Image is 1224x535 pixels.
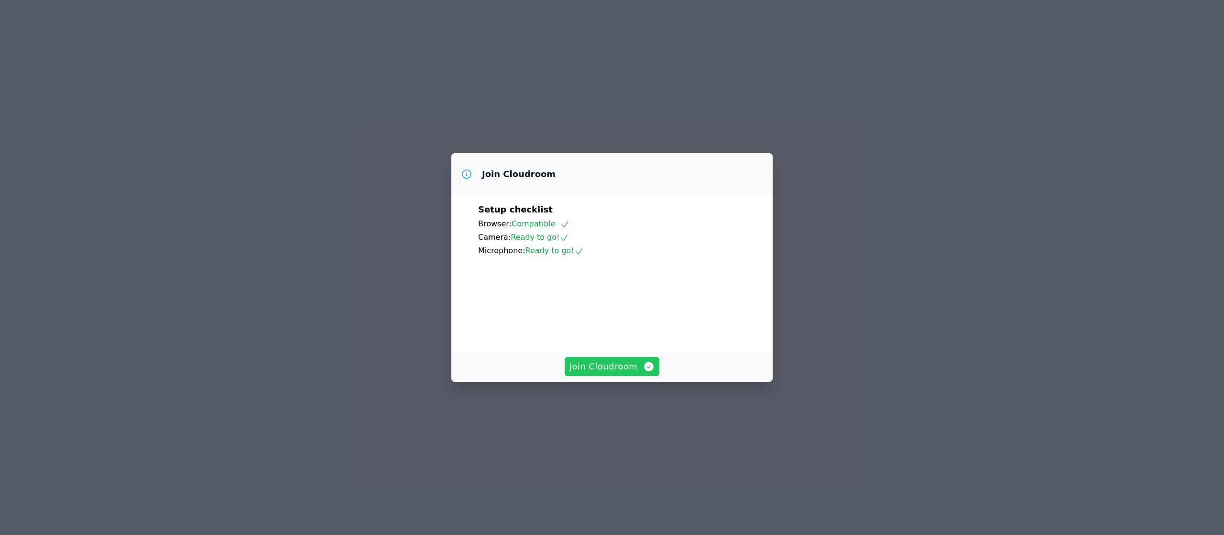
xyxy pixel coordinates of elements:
span: Browser: [478,219,512,228]
button: Join Cloudroom [565,357,660,376]
span: Ready to go! [525,246,584,255]
span: Compatible [512,219,569,228]
span: Setup checklist [478,204,553,214]
span: Camera: [478,233,511,242]
span: Microphone: [478,246,525,255]
span: Ready to go! [511,233,569,242]
h3: Join Cloudroom [482,168,556,180]
span: Join Cloudroom [569,360,655,373]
